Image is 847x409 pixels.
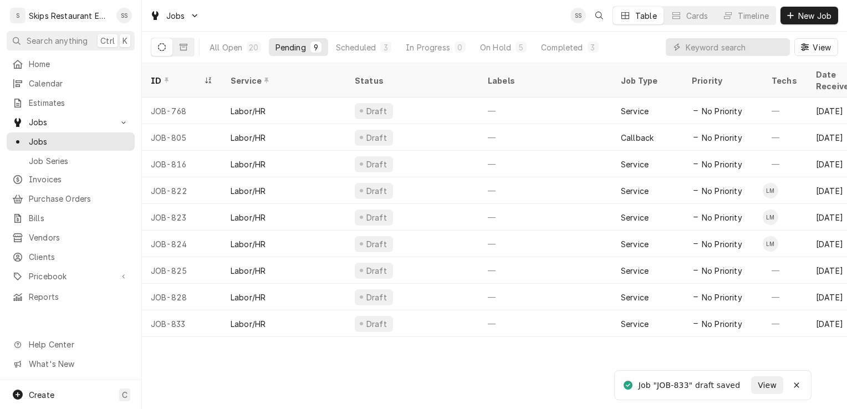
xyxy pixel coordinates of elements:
div: JOB-828 [142,284,222,310]
a: Go to Jobs [7,113,135,131]
div: Service [621,105,649,117]
a: Invoices [7,170,135,188]
span: Home [29,58,129,70]
div: Labor/HR [231,159,266,170]
div: — [479,310,612,337]
a: Purchase Orders [7,190,135,208]
div: Longino Monroe's Avatar [763,209,778,225]
span: No Priority [702,212,742,223]
div: Pending [275,42,306,53]
span: Reports [29,291,129,303]
div: 0 [457,42,463,53]
span: No Priority [702,105,742,117]
div: Service [621,238,649,250]
div: — [763,151,807,177]
button: View [751,376,783,394]
span: Create [29,390,54,400]
div: — [763,310,807,337]
div: JOB-823 [142,204,222,231]
div: Skips Restaurant Equipment's Avatar [10,8,25,23]
a: Reports [7,288,135,306]
div: In Progress [406,42,450,53]
span: No Priority [702,185,742,197]
div: JOB-768 [142,98,222,124]
a: Go to Jobs [145,7,204,25]
div: Labor/HR [231,265,266,277]
div: Draft [365,105,389,117]
span: Purchase Orders [29,193,129,204]
div: LM [763,183,778,198]
div: Labor/HR [231,185,266,197]
div: Labor/HR [231,132,266,144]
div: All Open [210,42,242,53]
div: 3 [590,42,596,53]
span: Clients [29,251,129,263]
span: Invoices [29,173,129,185]
div: JOB-805 [142,124,222,151]
span: Vendors [29,232,129,243]
div: Service [621,159,649,170]
button: New Job [780,7,838,24]
div: S [10,8,25,23]
button: Open search [590,7,608,24]
div: Timeline [738,10,769,22]
span: Help Center [29,339,128,350]
a: Job Series [7,152,135,170]
a: Go to Help Center [7,335,135,354]
div: — [479,231,612,257]
span: Bills [29,212,129,224]
div: Job Type [621,75,674,86]
div: Service [621,212,649,223]
span: K [123,35,127,47]
span: New Job [796,10,834,22]
button: Search anythingCtrlK [7,31,135,50]
span: Pricebook [29,270,113,282]
span: Calendar [29,78,129,89]
div: JOB-816 [142,151,222,177]
span: No Priority [702,159,742,170]
div: Longino Monroe's Avatar [763,183,778,198]
div: Draft [365,159,389,170]
a: Bills [7,209,135,227]
div: Labels [488,75,603,86]
span: Job Series [29,155,129,167]
div: LM [763,236,778,252]
a: Vendors [7,228,135,247]
div: Skips Restaurant Equipment [29,10,110,22]
a: Home [7,55,135,73]
div: — [763,98,807,124]
span: No Priority [702,292,742,303]
div: — [479,204,612,231]
div: Table [635,10,657,22]
div: Scheduled [336,42,376,53]
div: 5 [518,42,524,53]
span: View [756,380,779,391]
div: Completed [541,42,583,53]
span: No Priority [702,265,742,277]
a: Go to Pricebook [7,267,135,285]
div: Service [621,185,649,197]
div: Cards [686,10,708,22]
a: Calendar [7,74,135,93]
div: Draft [365,212,389,223]
div: Draft [365,292,389,303]
div: — [763,257,807,284]
div: Labor/HR [231,318,266,330]
div: Shan Skipper's Avatar [116,8,132,23]
span: Estimates [29,97,129,109]
span: Jobs [166,10,185,22]
button: View [794,38,838,56]
span: Ctrl [100,35,115,47]
a: Estimates [7,94,135,112]
div: Labor/HR [231,238,266,250]
div: Service [621,292,649,303]
div: JOB-822 [142,177,222,204]
div: Shan Skipper's Avatar [570,8,586,23]
span: View [810,42,833,53]
span: Jobs [29,116,113,128]
div: ID [151,75,202,86]
div: Draft [365,185,389,197]
div: Job "JOB-833" draft saved [639,380,742,391]
div: Draft [365,265,389,277]
div: 20 [249,42,258,53]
